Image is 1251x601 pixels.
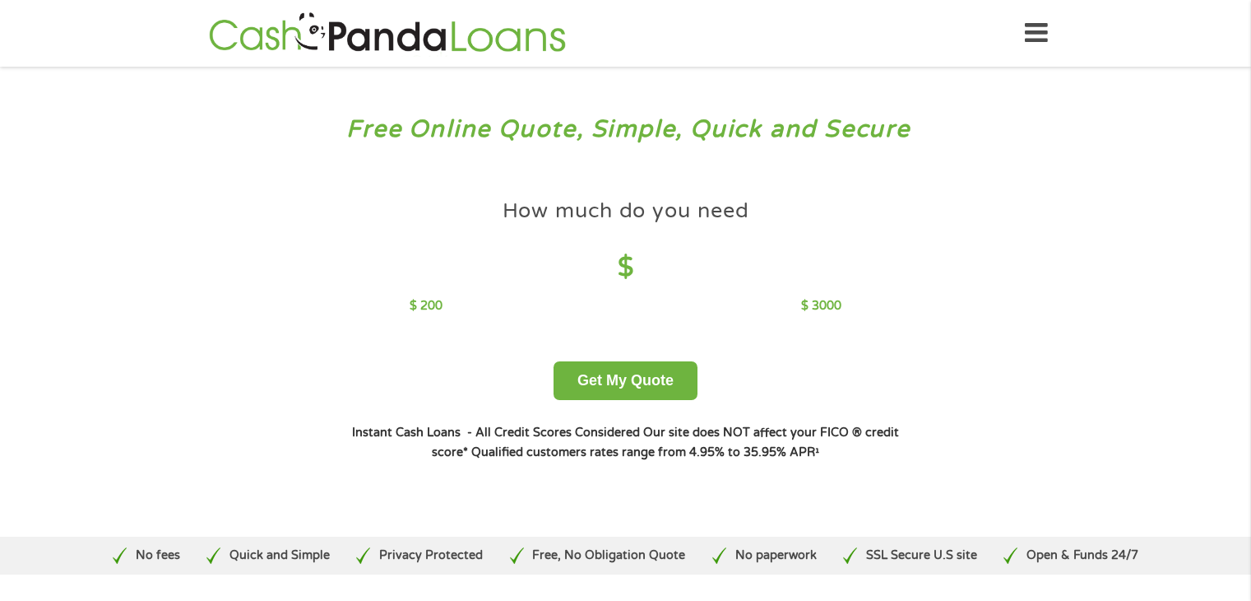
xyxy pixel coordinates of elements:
h3: Free Online Quote, Simple, Quick and Secure [48,114,1204,145]
p: Free, No Obligation Quote [532,547,685,565]
p: No paperwork [735,547,817,565]
p: SSL Secure U.S site [866,547,977,565]
strong: Qualified customers rates range from 4.95% to 35.95% APR¹ [471,445,819,459]
p: Privacy Protected [379,547,483,565]
p: $ 200 [410,297,442,315]
strong: Instant Cash Loans - All Credit Scores Considered [352,426,640,440]
strong: Our site does NOT affect your FICO ® credit score* [432,426,899,459]
p: No fees [136,547,180,565]
button: Get My Quote [554,361,697,400]
p: $ 3000 [801,297,841,315]
img: GetLoanNow Logo [204,10,571,57]
h4: $ [410,251,841,285]
p: Open & Funds 24/7 [1026,547,1138,565]
h4: How much do you need [503,198,749,225]
p: Quick and Simple [229,547,330,565]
